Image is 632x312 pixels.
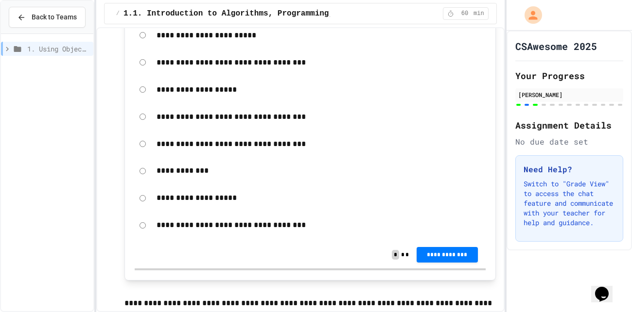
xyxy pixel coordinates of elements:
[524,179,615,228] p: Switch to "Grade View" to access the chat feature and communicate with your teacher for help and ...
[515,39,597,53] h1: CSAwesome 2025
[457,10,473,17] span: 60
[27,44,89,54] span: 1. Using Objects and Methods
[515,118,623,132] h2: Assignment Details
[518,90,620,99] div: [PERSON_NAME]
[514,4,544,26] div: My Account
[116,10,120,17] span: /
[32,12,77,22] span: Back to Teams
[515,69,623,82] h2: Your Progress
[524,164,615,175] h3: Need Help?
[9,7,86,28] button: Back to Teams
[515,136,623,148] div: No due date set
[591,273,622,302] iframe: chat widget
[123,8,399,19] span: 1.1. Introduction to Algorithms, Programming, and Compilers
[474,10,484,17] span: min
